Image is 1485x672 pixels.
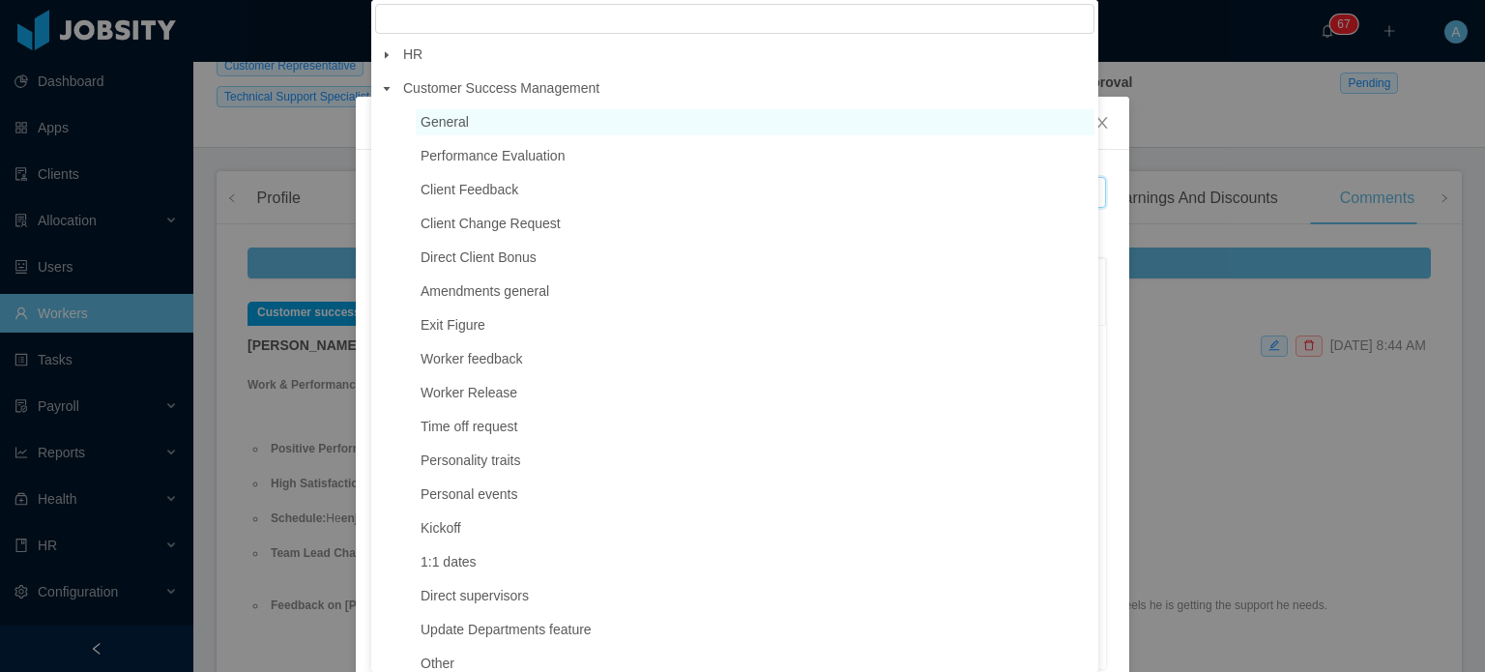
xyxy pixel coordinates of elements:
[421,622,592,637] span: Update Departments feature
[416,211,1094,237] span: Client Change Request
[421,249,537,265] span: Direct Client Bonus
[416,143,1094,169] span: Performance Evaluation
[421,588,529,603] span: Direct supervisors
[421,554,477,570] span: 1:1 dates
[416,549,1094,575] span: 1:1 dates
[382,50,392,60] i: icon: caret-down
[421,114,469,130] span: General
[421,317,485,333] span: Exit Figure
[416,414,1094,440] span: Time off request
[416,245,1094,271] span: Direct Client Bonus
[416,482,1094,508] span: Personal events
[421,520,461,536] span: Kickoff
[398,42,1094,68] span: HR
[375,4,1094,34] input: filter select
[421,283,549,299] span: Amendments general
[416,515,1094,541] span: Kickoff
[421,486,517,502] span: Personal events
[421,351,523,366] span: Worker feedback
[403,80,599,96] span: Customer Success Management
[1094,115,1110,131] i: icon: close
[416,583,1094,609] span: Direct supervisors
[421,148,565,163] span: Performance Evaluation
[416,617,1094,643] span: Update Departments feature
[421,419,517,434] span: Time off request
[421,182,518,197] span: Client Feedback
[416,380,1094,406] span: Worker Release
[416,346,1094,372] span: Worker feedback
[416,448,1094,474] span: Personality traits
[416,312,1094,338] span: Exit Figure
[398,75,1094,102] span: Customer Success Management
[1075,97,1129,151] button: Close
[421,656,454,671] span: Other
[416,177,1094,203] span: Client Feedback
[382,84,392,94] i: icon: caret-down
[421,216,561,231] span: Client Change Request
[416,278,1094,305] span: Amendments general
[421,385,517,400] span: Worker Release
[416,109,1094,135] span: General
[421,453,520,468] span: Personality traits
[403,46,422,62] span: HR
